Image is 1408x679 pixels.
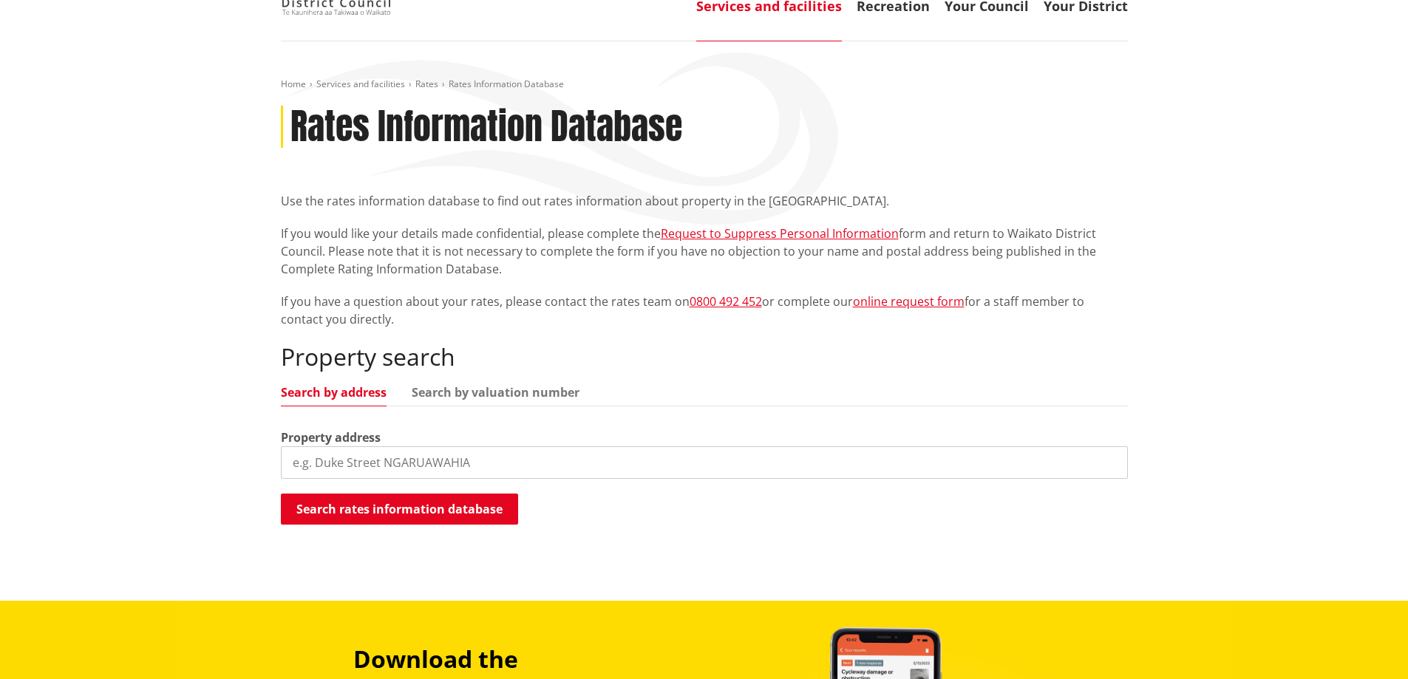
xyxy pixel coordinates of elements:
[281,293,1128,328] p: If you have a question about your rates, please contact the rates team on or complete our for a s...
[281,429,381,446] label: Property address
[281,386,387,398] a: Search by address
[415,78,438,90] a: Rates
[281,78,306,90] a: Home
[281,343,1128,371] h2: Property search
[281,192,1128,210] p: Use the rates information database to find out rates information about property in the [GEOGRAPHI...
[281,446,1128,479] input: e.g. Duke Street NGARUAWAHIA
[281,225,1128,278] p: If you would like your details made confidential, please complete the form and return to Waikato ...
[412,386,579,398] a: Search by valuation number
[281,494,518,525] button: Search rates information database
[1340,617,1393,670] iframe: Messenger Launcher
[290,106,682,149] h1: Rates Information Database
[690,293,762,310] a: 0800 492 452
[316,78,405,90] a: Services and facilities
[449,78,564,90] span: Rates Information Database
[661,225,899,242] a: Request to Suppress Personal Information
[281,78,1128,91] nav: breadcrumb
[853,293,965,310] a: online request form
